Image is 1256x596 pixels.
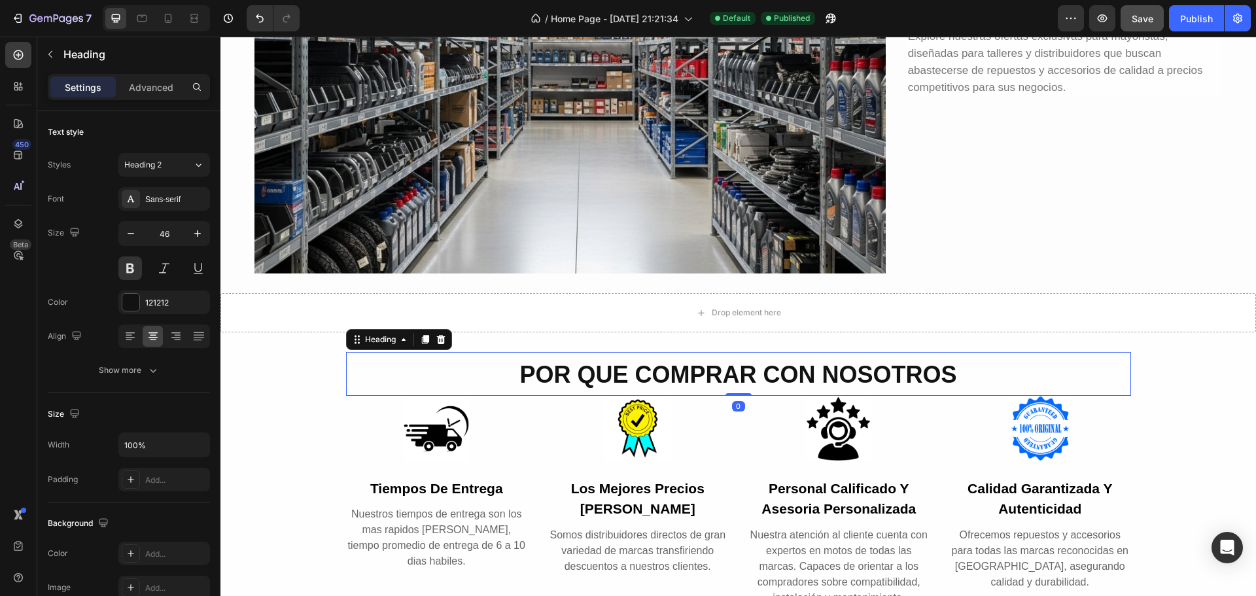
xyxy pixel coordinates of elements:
[220,37,1256,596] iframe: Design area
[12,139,31,150] div: 450
[48,296,68,308] div: Color
[48,439,69,451] div: Width
[145,582,207,594] div: Add...
[1121,5,1164,31] button: Save
[145,297,207,309] div: 121212
[145,548,207,560] div: Add...
[529,442,708,483] p: personal calificado y asesoria personalizada
[1212,532,1243,563] div: Open Intercom Messenger
[127,470,306,533] p: Nuestros tiempos de entrega son los mas rapidos [PERSON_NAME], tiempo promedio de entrega de 6 a ...
[385,359,450,425] img: Alt Image
[10,239,31,250] div: Beta
[127,442,306,463] p: tiempos de entrega
[545,12,548,26] span: /
[145,474,207,486] div: Add...
[1132,13,1153,24] span: Save
[129,80,173,94] p: Advanced
[48,474,78,485] div: Padding
[183,359,249,425] img: Alt Image
[774,12,810,24] span: Published
[551,12,678,26] span: Home Page - [DATE] 21:21:34
[127,317,909,358] p: ⁠⁠⁠⁠⁠⁠⁠
[48,224,82,242] div: Size
[48,193,64,205] div: Font
[48,126,84,138] div: Text style
[63,46,205,62] p: Heading
[48,359,210,382] button: Show more
[86,10,92,26] p: 7
[48,159,71,171] div: Styles
[145,194,207,205] div: Sans-serif
[1169,5,1224,31] button: Publish
[730,442,909,483] p: calidad garantizada y autenticidad
[126,315,911,359] h2: Rich Text Editor. Editing area: main
[124,159,162,171] span: Heading 2
[48,328,84,345] div: Align
[48,582,71,593] div: Image
[787,359,852,425] img: Alt Image
[585,359,651,425] img: Alt Image
[723,12,750,24] span: Default
[142,297,178,309] div: Heading
[730,491,909,553] p: Ofrecemos repuestos y accesorios para todas las marcas reconocidas en [GEOGRAPHIC_DATA], aseguran...
[48,515,111,533] div: Background
[99,364,160,377] div: Show more
[247,5,300,31] div: Undo/Redo
[328,491,507,538] p: Somos distribuidores directos de gran variedad de marcas transfiriendo descuentos a nuestros clie...
[48,406,82,423] div: Size
[491,271,561,281] div: Drop element here
[1180,12,1213,26] div: Publish
[65,80,101,94] p: Settings
[512,364,525,375] div: 0
[529,491,708,585] p: Nuestra atención al cliente cuenta con expertos en motos de todas las marcas. Capaces de orientar...
[119,433,209,457] input: Auto
[118,153,210,177] button: Heading 2
[299,324,736,351] span: POR QUE COMPRAR CON NOSOTROS
[48,548,68,559] div: Color
[328,442,507,483] p: los mejores precios [PERSON_NAME]
[5,5,97,31] button: 7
